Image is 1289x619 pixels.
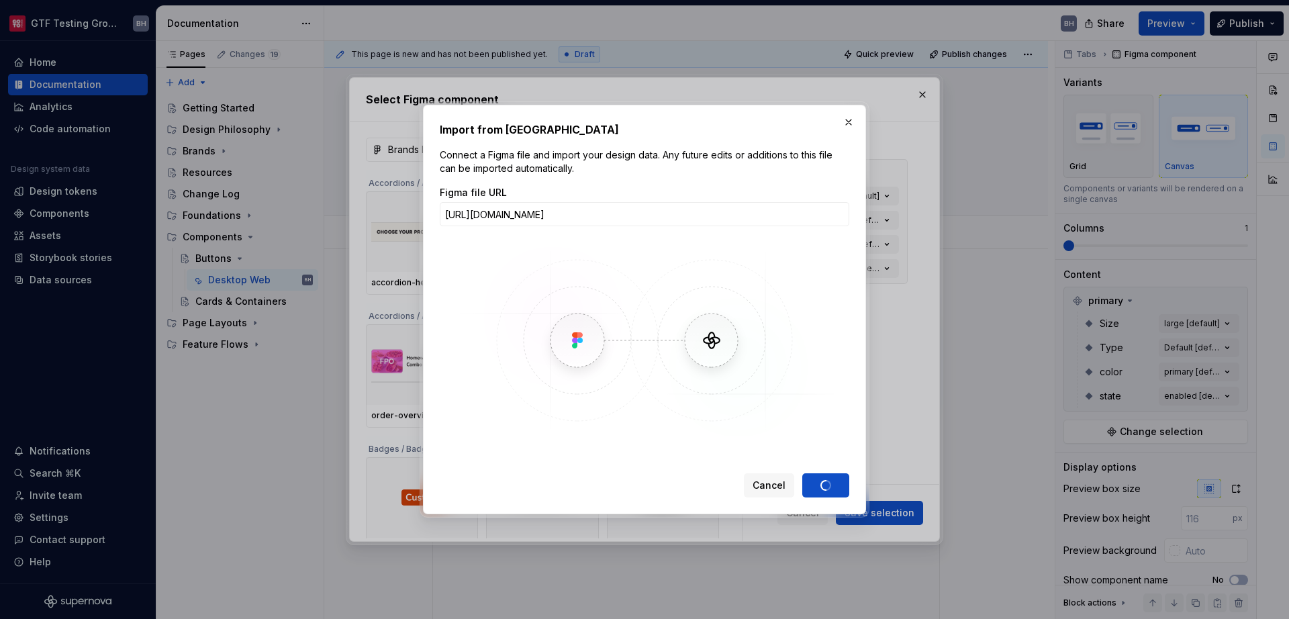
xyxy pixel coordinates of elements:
[440,186,507,199] label: Figma file URL
[440,122,849,138] h2: Import from [GEOGRAPHIC_DATA]
[744,473,794,497] button: Cancel
[753,479,785,492] span: Cancel
[440,202,849,226] input: https://figma.com/file/...
[440,148,849,175] p: Connect a Figma file and import your design data. Any future edits or additions to this file can ...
